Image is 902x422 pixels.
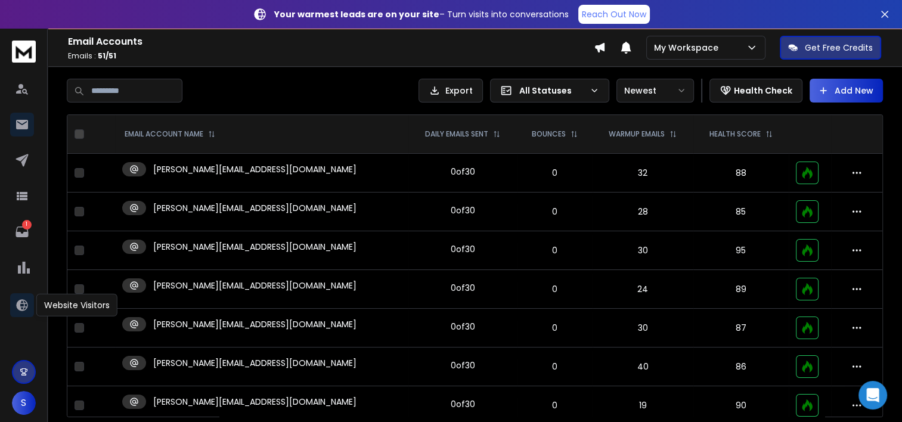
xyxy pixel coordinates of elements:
p: [PERSON_NAME][EMAIL_ADDRESS][DOMAIN_NAME] [153,202,357,214]
span: 51 / 51 [98,51,116,61]
td: 87 [693,309,789,347]
p: [PERSON_NAME][EMAIL_ADDRESS][DOMAIN_NAME] [153,318,357,330]
p: HEALTH SCORE [709,129,761,139]
p: 0 [525,283,585,295]
div: 0 of 30 [451,321,475,333]
p: BOUNCES [532,129,566,139]
p: 0 [525,361,585,373]
td: 30 [593,309,693,347]
p: 0 [525,244,585,256]
div: 0 of 30 [451,282,475,294]
button: S [12,391,36,415]
td: 88 [693,154,789,193]
img: logo [12,41,36,63]
td: 28 [593,193,693,231]
p: Reach Out Now [582,8,646,20]
td: 86 [693,347,789,386]
h1: Email Accounts [68,35,594,49]
p: Emails : [68,51,594,61]
button: Add New [810,79,883,103]
td: 32 [593,154,693,193]
p: 0 [525,167,585,179]
p: [PERSON_NAME][EMAIL_ADDRESS][DOMAIN_NAME] [153,241,357,253]
td: 40 [593,347,693,386]
p: – Turn visits into conversations [274,8,569,20]
div: EMAIL ACCOUNT NAME [125,129,215,139]
td: 24 [593,270,693,309]
div: 0 of 30 [451,243,475,255]
a: Reach Out Now [578,5,650,24]
div: Website Visitors [36,294,117,316]
td: 30 [593,231,693,270]
p: DAILY EMAILS SENT [425,129,488,139]
p: WARMUP EMAILS [609,129,665,139]
p: 0 [525,206,585,218]
div: 0 of 30 [451,359,475,371]
button: Export [419,79,483,103]
a: 1 [10,220,34,244]
div: Open Intercom Messenger [858,381,887,409]
p: All Statuses [519,85,585,97]
p: 1 [22,220,32,229]
div: 0 of 30 [451,398,475,410]
strong: Your warmest leads are on your site [274,8,439,20]
p: [PERSON_NAME][EMAIL_ADDRESS][DOMAIN_NAME] [153,163,357,175]
p: Health Check [734,85,792,97]
p: [PERSON_NAME][EMAIL_ADDRESS][DOMAIN_NAME] [153,280,357,291]
td: 95 [693,231,789,270]
button: Newest [616,79,694,103]
p: [PERSON_NAME][EMAIL_ADDRESS][DOMAIN_NAME] [153,396,357,408]
td: 89 [693,270,789,309]
div: 0 of 30 [451,166,475,178]
div: 0 of 30 [451,204,475,216]
p: 0 [525,399,585,411]
p: 0 [525,322,585,334]
button: Get Free Credits [780,36,881,60]
button: Health Check [709,79,802,103]
p: Get Free Credits [805,42,873,54]
td: 85 [693,193,789,231]
p: My Workspace [654,42,723,54]
p: [PERSON_NAME][EMAIL_ADDRESS][DOMAIN_NAME] [153,357,357,369]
